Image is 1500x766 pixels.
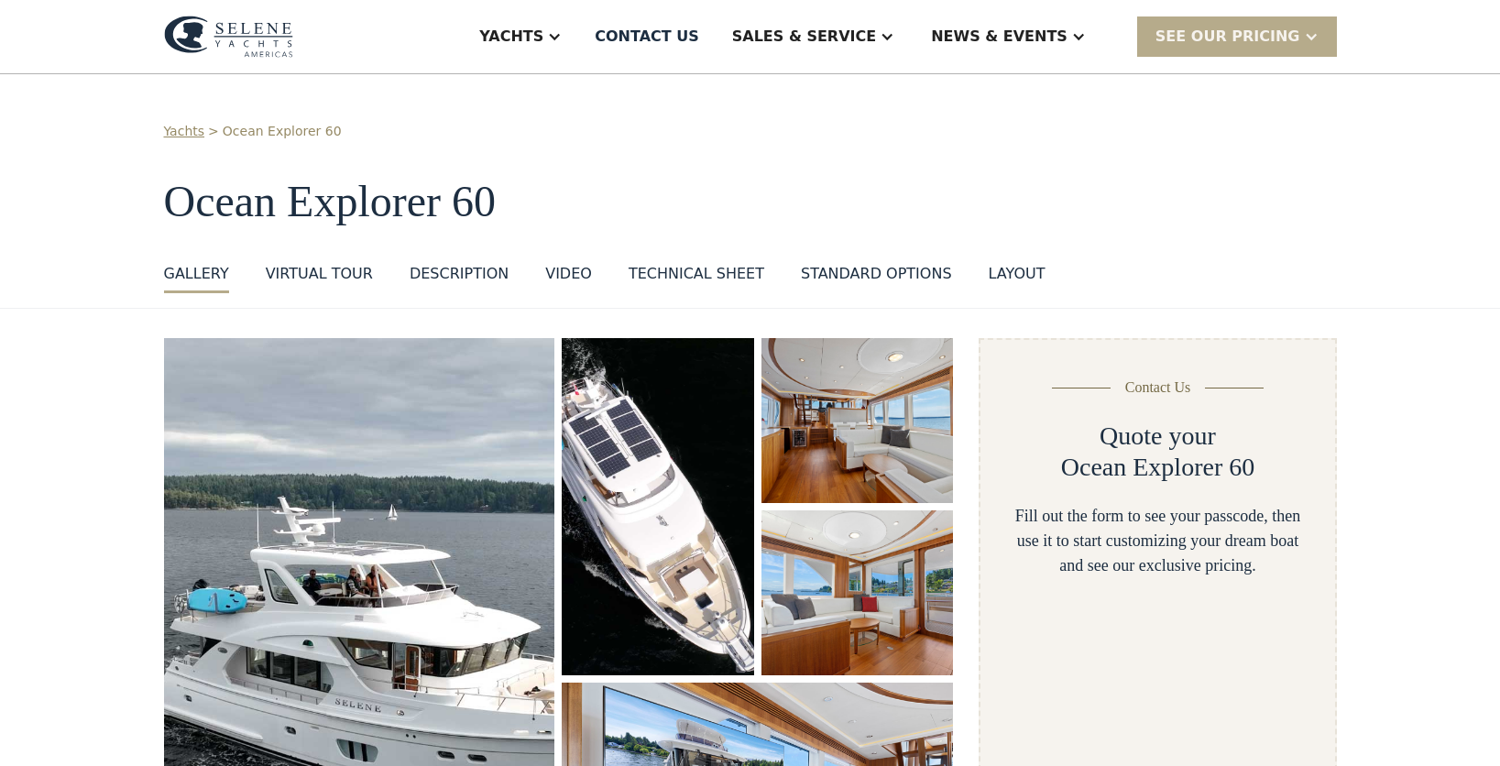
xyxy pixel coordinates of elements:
[410,263,509,293] a: DESCRIPTION
[629,263,764,293] a: Technical sheet
[1155,26,1300,48] div: SEE Our Pricing
[266,263,373,285] div: VIRTUAL TOUR
[1100,421,1216,452] h2: Quote your
[1137,16,1337,56] div: SEE Our Pricing
[1010,504,1305,578] div: Fill out the form to see your passcode, then use it to start customizing your dream boat and see ...
[545,263,592,293] a: VIDEO
[989,263,1046,293] a: layout
[164,122,205,141] a: Yachts
[1010,604,1305,741] iframe: Form 1
[562,338,753,675] a: open lightbox
[595,26,699,48] div: Contact US
[931,26,1068,48] div: News & EVENTS
[761,510,954,675] a: open lightbox
[801,263,952,293] a: standard options
[208,122,219,141] div: >
[1061,452,1254,483] h2: Ocean Explorer 60
[164,178,1337,226] h1: Ocean Explorer 60
[761,338,954,503] a: open lightbox
[732,26,876,48] div: Sales & Service
[410,263,509,285] div: DESCRIPTION
[164,263,229,285] div: GALLERY
[989,263,1046,285] div: layout
[629,263,764,285] div: Technical sheet
[479,26,543,48] div: Yachts
[164,263,229,293] a: GALLERY
[266,263,373,293] a: VIRTUAL TOUR
[223,122,342,141] a: Ocean Explorer 60
[801,263,952,285] div: standard options
[164,16,293,58] img: logo
[545,263,592,285] div: VIDEO
[1125,377,1191,399] div: Contact Us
